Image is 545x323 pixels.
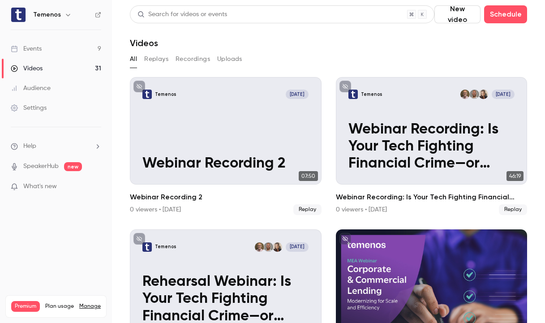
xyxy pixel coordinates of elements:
[133,81,145,92] button: unpublished
[142,242,152,252] img: Rehearsal Webinar: Is Your Tech Fighting Financial Crime—or Fueling It?
[11,301,40,312] span: Premium
[11,64,43,73] div: Videos
[336,205,387,214] div: 0 viewers • [DATE]
[155,244,176,250] p: Temenos
[142,90,152,99] img: Webinar Recording 2
[217,52,242,66] button: Uploads
[293,204,322,215] span: Replay
[45,303,74,310] span: Plan usage
[79,303,101,310] a: Manage
[130,77,322,215] a: Webinar Recording 2Temenos[DATE]Webinar Recording 207:50Webinar Recording 20 viewers • [DATE]Replay
[11,8,26,22] img: Temenos
[492,90,515,99] span: [DATE]
[479,90,488,99] img: Irene Dravilla
[336,77,528,215] li: Webinar Recording: Is Your Tech Fighting Financial Crime—or Fueling It?
[130,52,137,66] button: All
[23,162,59,171] a: SpeakerHub
[130,77,322,215] li: Webinar Recording 2
[484,5,527,23] button: Schedule
[339,81,351,92] button: unpublished
[11,142,101,151] li: help-dropdown-opener
[460,90,470,99] img: Peter Banham
[255,242,264,252] img: Peter Banham
[176,52,210,66] button: Recordings
[11,103,47,112] div: Settings
[299,171,318,181] span: 07:50
[144,52,168,66] button: Replays
[137,10,227,19] div: Search for videos or events
[361,91,382,98] p: Temenos
[130,38,158,48] h1: Videos
[470,90,479,99] img: Ioannis Perrakis
[130,192,322,202] h2: Webinar Recording 2
[155,91,176,98] p: Temenos
[142,155,309,172] p: Webinar Recording 2
[273,242,282,252] img: Irene Dravilla
[11,44,42,53] div: Events
[336,192,528,202] h2: Webinar Recording: Is Your Tech Fighting Financial Crime—or Fueling It?
[130,205,181,214] div: 0 viewers • [DATE]
[348,90,358,99] img: Webinar Recording: Is Your Tech Fighting Financial Crime—or Fueling It?
[336,77,528,215] a: Webinar Recording: Is Your Tech Fighting Financial Crime—or Fueling It?TemenosIrene DravillaIoann...
[11,84,51,93] div: Audience
[506,171,524,181] span: 46:19
[33,10,61,19] h6: Temenos
[90,183,101,191] iframe: Noticeable Trigger
[348,121,515,172] p: Webinar Recording: Is Your Tech Fighting Financial Crime—or Fueling It?
[64,162,82,171] span: new
[286,242,309,252] span: [DATE]
[434,5,481,23] button: New video
[339,233,351,245] button: unpublished
[264,242,273,252] img: Ioannis Perrakis
[23,142,36,151] span: Help
[23,182,57,191] span: What's new
[130,5,527,318] section: Videos
[499,204,527,215] span: Replay
[133,233,145,245] button: unpublished
[286,90,309,99] span: [DATE]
